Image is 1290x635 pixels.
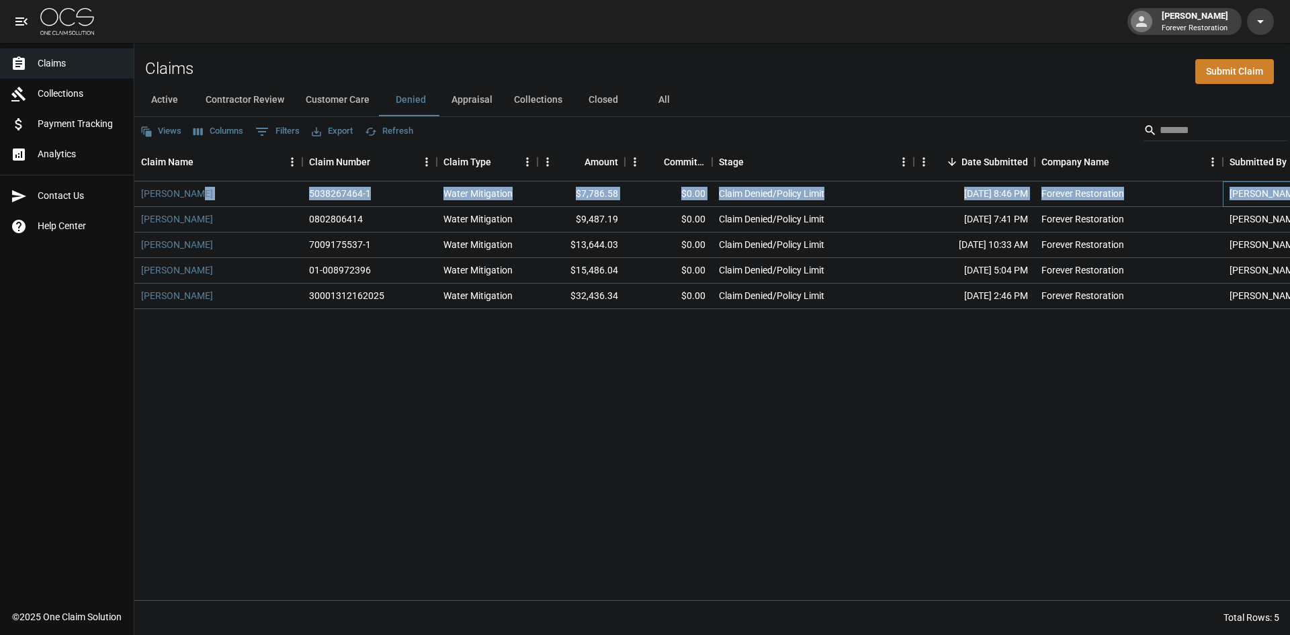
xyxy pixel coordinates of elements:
button: Collections [503,84,573,116]
button: All [634,84,694,116]
span: Contact Us [38,189,123,203]
img: ocs-logo-white-transparent.png [40,8,94,35]
div: dynamic tabs [134,84,1290,116]
a: [PERSON_NAME] [141,289,213,302]
button: Active [134,84,195,116]
div: [DATE] 8:46 PM [914,181,1035,207]
span: Analytics [38,147,123,161]
button: Sort [193,153,212,171]
div: $13,644.03 [537,232,625,258]
button: Menu [1203,152,1223,172]
div: Date Submitted [914,143,1035,181]
button: Sort [744,153,763,171]
div: Forever Restoration [1041,263,1124,277]
button: Select columns [190,121,247,142]
div: $15,486.04 [537,258,625,284]
div: $0.00 [625,284,712,309]
button: Closed [573,84,634,116]
span: Payment Tracking [38,117,123,131]
button: Sort [1109,153,1128,171]
div: [DATE] 2:46 PM [914,284,1035,309]
p: Forever Restoration [1162,23,1228,34]
div: Water Mitigation [443,263,513,277]
div: Claim Type [437,143,537,181]
div: $0.00 [625,207,712,232]
button: Denied [380,84,441,116]
div: Forever Restoration [1041,289,1124,302]
div: Claim Denied/Policy Limit [719,187,824,200]
button: Sort [370,153,389,171]
button: open drawer [8,8,35,35]
button: Menu [517,152,537,172]
div: Stage [719,143,744,181]
span: Collections [38,87,123,101]
button: Menu [537,152,558,172]
div: Forever Restoration [1041,187,1124,200]
div: $7,786.58 [537,181,625,207]
div: $9,487.19 [537,207,625,232]
div: Stage [712,143,914,181]
div: Claim Number [309,143,370,181]
div: $0.00 [625,232,712,258]
button: Sort [491,153,510,171]
div: [PERSON_NAME] [1156,9,1234,34]
button: Menu [914,152,934,172]
div: Water Mitigation [443,238,513,251]
div: Submitted By [1230,143,1287,181]
div: $0.00 [625,258,712,284]
div: Water Mitigation [443,187,513,200]
button: Customer Care [295,84,380,116]
button: Export [308,121,356,142]
button: Contractor Review [195,84,295,116]
a: [PERSON_NAME] [141,263,213,277]
div: 7009175537-1 [309,238,371,251]
div: Claim Number [302,143,437,181]
div: Forever Restoration [1041,212,1124,226]
button: Sort [645,153,664,171]
div: Company Name [1035,143,1223,181]
a: Submit Claim [1195,59,1274,84]
div: Amount [537,143,625,181]
button: Menu [282,152,302,172]
button: Sort [943,153,961,171]
div: [DATE] 10:33 AM [914,232,1035,258]
button: Views [137,121,185,142]
div: 30001312162025 [309,289,384,302]
span: Help Center [38,219,123,233]
div: Claim Denied/Policy Limit [719,238,824,251]
div: Claim Denied/Policy Limit [719,263,824,277]
div: Committed Amount [664,143,705,181]
button: Menu [894,152,914,172]
div: Water Mitigation [443,212,513,226]
button: Appraisal [441,84,503,116]
h2: Claims [145,59,193,79]
div: Claim Denied/Policy Limit [719,289,824,302]
div: Claim Name [134,143,302,181]
div: Forever Restoration [1041,238,1124,251]
a: [PERSON_NAME] [141,238,213,251]
div: Amount [585,143,618,181]
div: © 2025 One Claim Solution [12,610,122,624]
div: Claim Name [141,143,193,181]
div: Total Rows: 5 [1223,611,1279,624]
div: Water Mitigation [443,289,513,302]
div: Committed Amount [625,143,712,181]
a: [PERSON_NAME] [141,187,213,200]
button: Show filters [252,121,303,142]
div: Claim Type [443,143,491,181]
button: Refresh [361,121,417,142]
button: Menu [625,152,645,172]
div: Date Submitted [961,143,1028,181]
div: $32,436.34 [537,284,625,309]
div: Claim Denied/Policy Limit [719,212,824,226]
div: 0802806414 [309,212,363,226]
div: [DATE] 7:41 PM [914,207,1035,232]
div: 01-008972396 [309,263,371,277]
button: Sort [566,153,585,171]
button: Menu [417,152,437,172]
div: Search [1144,120,1287,144]
div: 5038267464-1 [309,187,371,200]
div: $0.00 [625,181,712,207]
div: [DATE] 5:04 PM [914,258,1035,284]
div: Company Name [1041,143,1109,181]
